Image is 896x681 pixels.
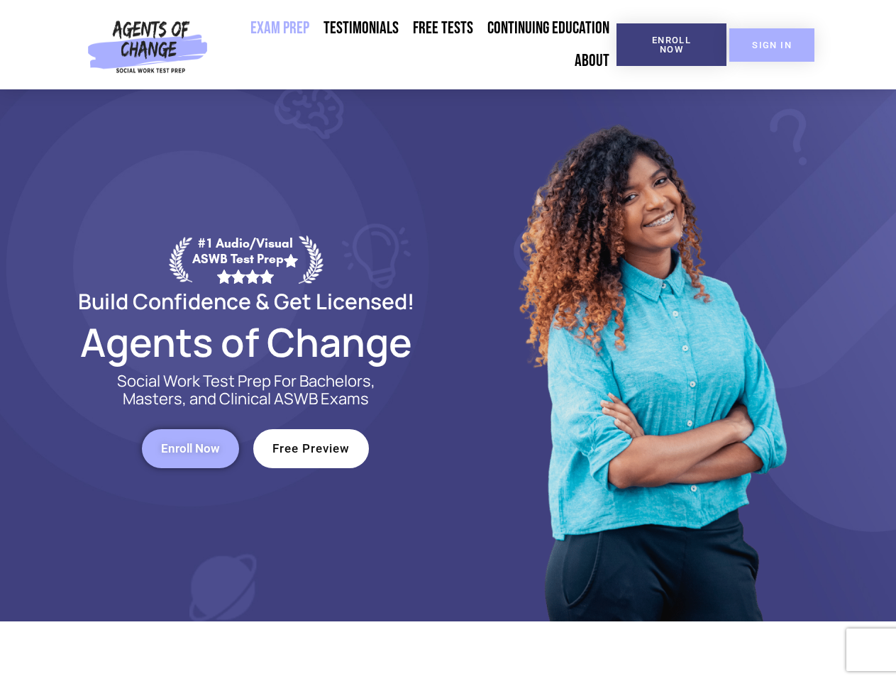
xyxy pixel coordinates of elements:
[729,28,814,62] a: SIGN IN
[101,372,392,408] p: Social Work Test Prep For Bachelors, Masters, and Clinical ASWB Exams
[142,429,239,468] a: Enroll Now
[316,12,406,45] a: Testimonials
[616,23,726,66] a: Enroll Now
[272,443,350,455] span: Free Preview
[509,89,792,621] img: Website Image 1 (1)
[44,326,448,358] h2: Agents of Change
[192,236,299,283] div: #1 Audio/Visual ASWB Test Prep
[752,40,792,50] span: SIGN IN
[568,45,616,77] a: About
[243,12,316,45] a: Exam Prep
[253,429,369,468] a: Free Preview
[161,443,220,455] span: Enroll Now
[44,291,448,311] h2: Build Confidence & Get Licensed!
[639,35,704,54] span: Enroll Now
[214,12,616,77] nav: Menu
[406,12,480,45] a: Free Tests
[480,12,616,45] a: Continuing Education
